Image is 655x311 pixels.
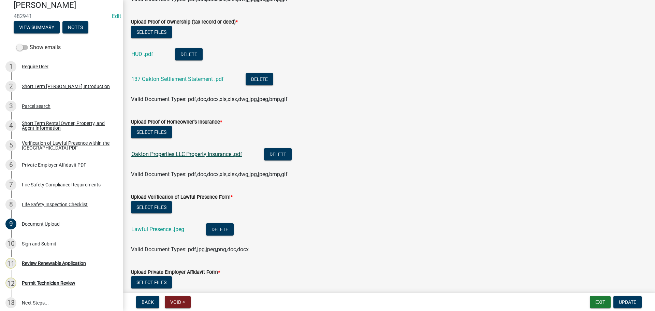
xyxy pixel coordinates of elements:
[131,26,172,38] button: Select files
[22,141,112,150] div: Verification of Lawful Presence within the [GEOGRAPHIC_DATA] PDF
[5,61,16,72] div: 1
[14,13,109,19] span: 482941
[206,227,234,233] wm-modal-confirm: Delete Document
[22,281,75,285] div: Permit Technician Review
[5,258,16,269] div: 11
[131,126,172,138] button: Select files
[175,48,203,60] button: Delete
[22,182,101,187] div: Fire Safety Compliance Requirements
[165,296,191,308] button: Void
[131,276,172,288] button: Select files
[112,13,121,19] wm-modal-confirm: Edit Application Number
[22,104,50,109] div: Parcel search
[14,21,60,33] button: View Summary
[131,195,233,200] label: Upload Verification of Lawful Presence Form
[131,20,238,25] label: Upload Proof of Ownership (tax record or deed)
[22,202,88,207] div: Life Safety Inspection Checklist
[5,278,16,288] div: 12
[5,179,16,190] div: 7
[590,296,611,308] button: Exit
[5,297,16,308] div: 13
[5,101,16,112] div: 3
[264,152,292,158] wm-modal-confirm: Delete Document
[5,120,16,131] div: 4
[112,13,121,19] a: Edit
[22,241,56,246] div: Sign and Submit
[131,246,249,253] span: Valid Document Types: pdf,jpg,jpeg,png,doc,docx
[22,121,112,130] div: Short Term Rental Owner, Property, and Agent Information
[14,25,60,30] wm-modal-confirm: Summary
[264,148,292,160] button: Delete
[131,171,288,178] span: Valid Document Types: pdf,doc,docx,xls,xlsx,dwg,jpg,jpeg,bmp,gif
[142,299,154,305] span: Back
[206,223,234,236] button: Delete
[619,299,636,305] span: Update
[62,25,88,30] wm-modal-confirm: Notes
[22,84,110,89] div: Short Term [PERSON_NAME] Introduction
[136,296,159,308] button: Back
[170,299,181,305] span: Void
[613,296,642,308] button: Update
[5,199,16,210] div: 8
[131,96,288,102] span: Valid Document Types: pdf,doc,docx,xls,xlsx,dwg,jpg,jpeg,bmp,gif
[62,21,88,33] button: Notes
[22,261,86,266] div: Review Renewable Application
[22,222,60,226] div: Document Upload
[131,270,220,275] label: Upload Private Employer Affidavit Form
[175,52,203,58] wm-modal-confirm: Delete Document
[5,81,16,92] div: 2
[16,43,61,52] label: Show emails
[246,76,273,83] wm-modal-confirm: Delete Document
[22,64,48,69] div: Require User
[5,218,16,229] div: 9
[131,151,242,157] a: Oakton Properties LLC Property Insurance .pdf
[5,238,16,249] div: 10
[131,76,224,82] a: 137 Oakton Settlement Statement .pdf
[131,120,222,125] label: Upload Proof of Homeowner's Insurance
[5,159,16,170] div: 6
[22,162,86,167] div: Private Employer Affidavit PDF
[5,140,16,151] div: 5
[246,73,273,85] button: Delete
[131,201,172,213] button: Select files
[131,226,184,232] a: Lawful Presence .jpeg
[131,51,153,57] a: HUD .pdf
